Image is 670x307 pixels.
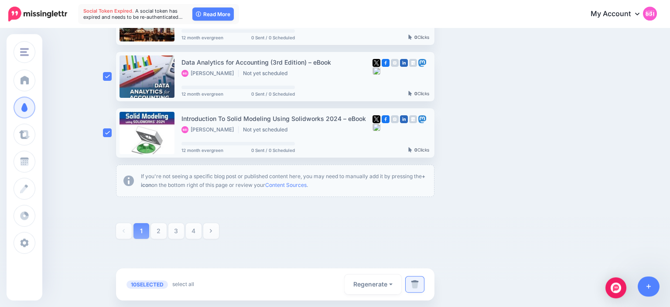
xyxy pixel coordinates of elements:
[83,8,183,20] span: A social token has expired and needs to be re-authenticated…
[382,59,390,67] img: facebook-square.png
[400,115,408,123] img: linkedin-square.png
[20,48,29,56] img: menu.png
[181,92,223,96] span: 12 month evergreen
[409,115,417,123] img: google_business-grey-square.png
[345,274,401,294] button: Regenerate
[181,126,239,133] li: [PERSON_NAME]
[418,115,426,123] img: mastodon-square.png
[391,59,399,67] img: instagram-grey-square.png
[408,91,429,97] div: Clicks
[181,148,223,152] span: 12 month evergreen
[181,114,373,124] div: Introduction To Solid Modeling Using Solidworks 2024 – eBook
[141,173,425,188] b: + icon
[408,147,412,152] img: pointer-grey-darker.png
[408,35,429,40] div: Clicks
[123,176,134,186] img: info-circle-grey.png
[414,147,417,152] b: 0
[414,34,417,40] b: 0
[414,91,417,96] b: 0
[408,91,412,96] img: pointer-grey-darker.png
[605,277,626,298] div: Open Intercom Messenger
[181,57,373,67] div: Data Analytics for Accounting (3rd Edition) – eBook
[181,70,239,77] li: [PERSON_NAME]
[391,115,399,123] img: instagram-grey-square.png
[243,126,292,133] li: Not yet scheduled
[382,115,390,123] img: facebook-square.png
[131,282,137,287] span: 10
[8,7,67,21] img: Missinglettr
[409,59,417,67] img: google_business-grey-square.png
[373,123,380,131] img: bluesky-grey-square.png
[408,34,412,40] img: pointer-grey-darker.png
[192,7,234,21] a: Read More
[141,172,427,190] p: If you're not seeing a specific blog post or published content here, you may need to manually add...
[251,35,295,40] span: 0 Sent / 0 Scheduled
[582,3,657,25] a: My Account
[251,148,295,152] span: 0 Sent / 0 Scheduled
[408,148,429,153] div: Clicks
[373,67,380,75] img: bluesky-grey-square.png
[243,70,292,77] li: Not yet scheduled
[418,59,426,67] img: mastodon-square.png
[181,35,223,40] span: 12 month evergreen
[172,280,194,289] a: select all
[373,59,380,67] img: twitter-square.png
[373,115,380,123] img: twitter-square.png
[83,8,134,14] span: Social Token Expired.
[400,59,408,67] img: linkedin-square.png
[265,182,307,188] a: Content Sources
[411,280,419,289] img: trash.png
[251,92,295,96] span: 0 Sent / 0 Scheduled
[126,280,168,289] span: SELECTED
